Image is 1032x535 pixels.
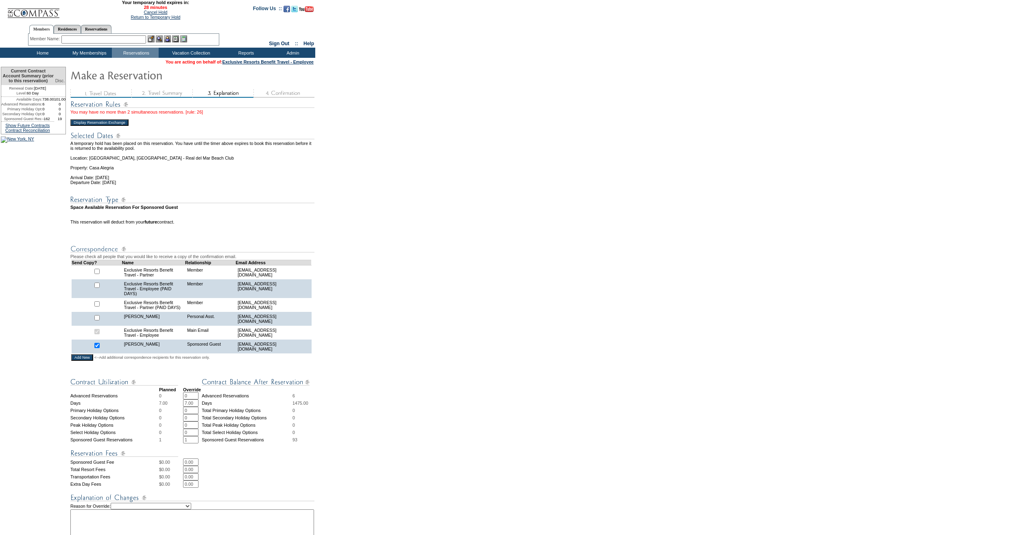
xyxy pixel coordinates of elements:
[166,59,314,64] span: You are acting on behalf of:
[70,219,314,224] td: This reservation will deduct from your contract.
[159,473,183,480] td: $
[70,473,159,480] td: Transportation Fees
[185,279,236,298] td: Member
[1,97,42,102] td: Available Days:
[70,195,314,205] img: Reservation Type
[180,35,187,42] img: b_calculator.gif
[70,160,314,170] td: Property: Casa Alegria
[64,5,247,10] span: 28 minutes
[70,131,314,141] img: Reservation Dates
[5,128,50,133] a: Contract Reconciliation
[1,102,42,107] td: Advanced Reservations:
[72,260,122,265] td: Send Copy?
[17,91,27,96] span: Level:
[295,41,298,46] span: ::
[284,8,290,13] a: Become our fan on Facebook
[253,89,314,98] img: step4_state1.gif
[70,480,159,488] td: Extra Day Fees
[81,25,111,33] a: Reservations
[159,408,161,413] span: 0
[202,421,292,429] td: Total Peak Holiday Options
[159,466,183,473] td: $
[299,6,314,12] img: Subscribe to our YouTube Channel
[202,436,292,443] td: Sponsored Guest Reservations
[269,41,289,46] a: Sign Out
[159,387,176,392] strong: Planned
[70,254,236,259] span: Please check all people that you would like to receive a copy of the confirmation email.
[202,414,292,421] td: Total Secondary Holiday Options
[70,67,233,83] img: Make Reservation
[291,8,298,13] a: Follow us on Twitter
[70,141,314,151] td: A temporary hold has been placed on this reservation. You have until the timer above expires to b...
[70,399,159,407] td: Days
[156,35,163,42] img: View
[185,260,236,265] td: Relationship
[159,423,161,428] span: 0
[161,467,170,472] span: 0.00
[1,112,42,116] td: Secondary Holiday Opt:
[54,97,66,102] td: 101.00
[236,260,311,265] td: Email Address
[70,466,159,473] td: Total Resort Fees
[70,180,314,185] td: Departure Date: [DATE]
[71,354,93,361] input: Add New
[202,399,292,407] td: Days
[268,48,315,58] td: Admin
[236,312,311,326] td: [EMAIL_ADDRESS][DOMAIN_NAME]
[5,123,50,128] a: Show Future Contracts
[70,421,159,429] td: Peak Holiday Options
[144,10,167,15] a: Cancel Hold
[236,326,311,340] td: [EMAIL_ADDRESS][DOMAIN_NAME]
[54,116,66,121] td: 19
[29,25,54,34] a: Members
[159,415,161,420] span: 0
[42,107,54,112] td: 0
[70,448,178,458] img: Reservation Fees
[131,15,181,20] a: Return to Temporary Hold
[159,458,183,466] td: $
[70,407,159,414] td: Primary Holiday Options
[70,119,129,126] input: Display Reservation Exchange
[292,430,295,435] span: 0
[54,102,66,107] td: 0
[70,458,159,466] td: Sponsored Guest Fee
[70,110,314,114] div: You may have no more than 2 simultaneous reservations. [rule: 26]
[192,89,253,98] img: step3_state2.gif
[122,260,185,265] td: Name
[148,35,155,42] img: b_edit.gif
[253,5,282,15] td: Follow Us ::
[183,387,201,392] strong: Override
[284,6,290,12] img: Become our fan on Facebook
[122,279,185,298] td: Exclusive Resorts Benefit Travel - Employee (PAID DAYS)
[70,151,314,160] td: Location: [GEOGRAPHIC_DATA], [GEOGRAPHIC_DATA] - Real del Mar Beach Club
[202,407,292,414] td: Total Primary Holiday Options
[122,326,185,340] td: Exclusive Resorts Benefit Travel - Employee
[122,312,185,326] td: [PERSON_NAME]
[291,6,298,12] img: Follow us on Twitter
[131,89,192,98] img: step2_state3.gif
[159,393,161,398] span: 0
[202,377,310,387] img: Contract Balance After Reservation
[236,265,311,279] td: [EMAIL_ADDRESS][DOMAIN_NAME]
[94,355,210,360] span: <--Add additional correspondence recipients for this reservation only.
[122,340,185,353] td: [PERSON_NAME]
[65,48,112,58] td: My Memberships
[1,67,54,85] td: Current Contract Account Summary (prior to this reservation)
[1,107,42,112] td: Primary Holiday Opt:
[144,219,157,224] b: future
[222,48,268,58] td: Reports
[161,474,170,479] span: 0.00
[202,392,292,399] td: Advanced Reservations
[70,170,314,180] td: Arrival Date: [DATE]
[7,2,60,18] img: Compass Home
[159,48,222,58] td: Vacation Collection
[70,205,314,210] td: Space Available Reservation For Sponsored Guest
[292,401,308,406] span: 1475.00
[185,340,236,353] td: Sponsored Guest
[292,415,295,420] span: 0
[172,35,179,42] img: Reservations
[292,437,297,442] span: 93
[159,437,161,442] span: 1
[185,312,236,326] td: Personal Asst.
[42,97,54,102] td: 738.00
